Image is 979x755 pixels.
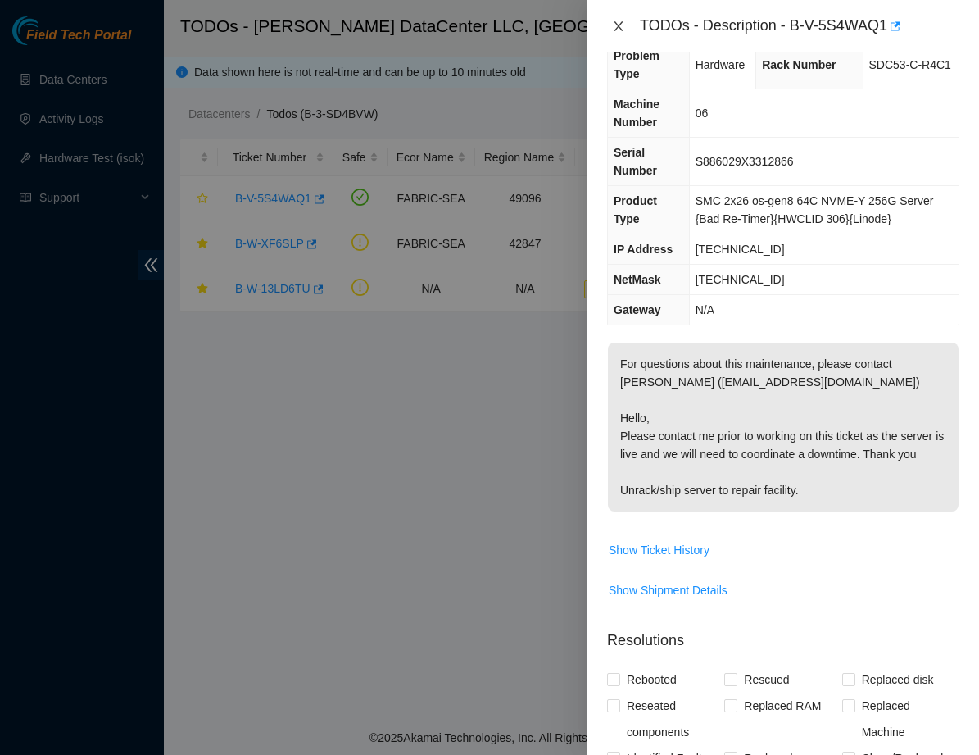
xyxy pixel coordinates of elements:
span: Replaced disk [855,666,940,693]
span: Replaced Machine [855,693,959,745]
span: Rescued [737,666,795,693]
span: Hardware [696,58,746,71]
span: Show Shipment Details [609,581,727,599]
span: Replaced RAM [737,693,827,719]
span: SDC53-C-R4C1 [869,58,951,71]
span: IP Address [614,243,673,256]
div: TODOs - Description - B-V-5S4WAQ1 [640,13,959,39]
span: close [612,20,625,33]
span: Machine Number [614,98,659,129]
span: 06 [696,107,709,120]
p: For questions about this maintenance, please contact [PERSON_NAME] ([EMAIL_ADDRESS][DOMAIN_NAME])... [608,343,959,512]
span: Rack Number [762,58,836,71]
span: N/A [696,303,714,316]
span: Serial Number [614,146,657,177]
span: [TECHNICAL_ID] [696,243,785,256]
span: Show Ticket History [609,541,709,559]
span: S886029X3312866 [696,155,794,168]
span: [TECHNICAL_ID] [696,273,785,286]
span: SMC 2x26 os-gen8 64C NVME-Y 256G Server {Bad Re-Timer}{HWCLID 306}{Linode} [696,194,934,225]
span: Reseated components [620,693,724,745]
span: Rebooted [620,666,683,693]
span: Gateway [614,303,661,316]
p: Resolutions [607,616,959,652]
span: Product Type [614,194,657,225]
button: Show Shipment Details [608,577,728,603]
button: Show Ticket History [608,537,710,563]
span: NetMask [614,273,661,286]
button: Close [607,19,630,34]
